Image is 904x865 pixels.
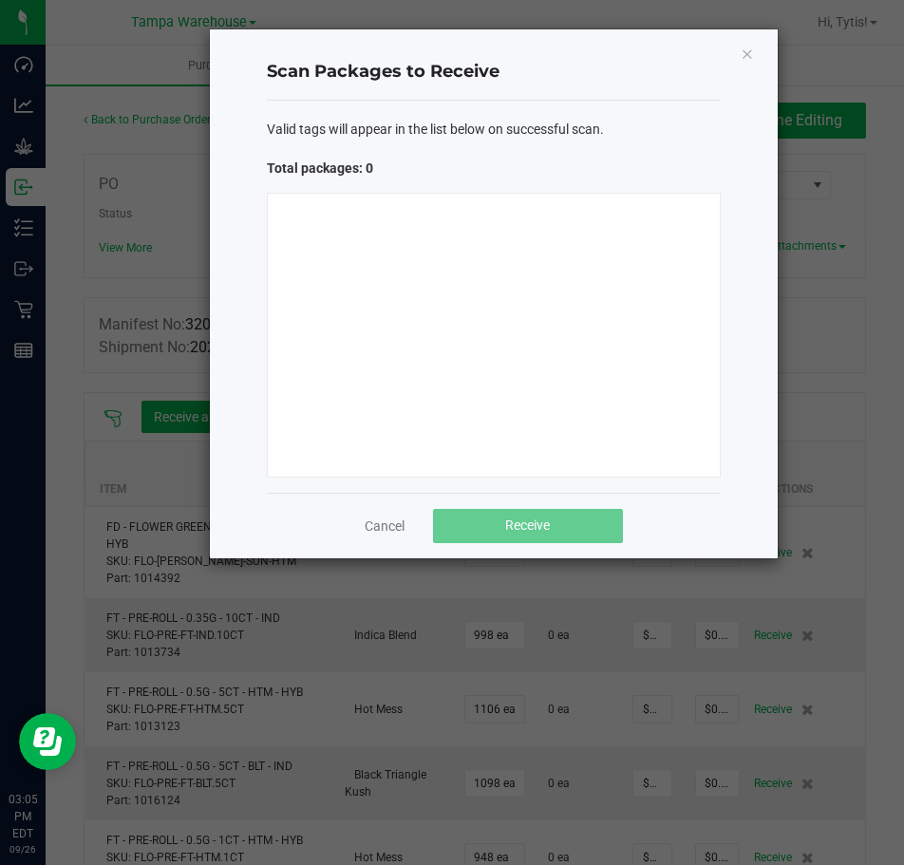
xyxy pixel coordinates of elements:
span: Valid tags will appear in the list below on successful scan. [267,120,604,140]
span: Receive [505,517,550,533]
button: Receive [433,509,623,543]
span: Total packages: 0 [267,159,494,179]
a: Cancel [365,517,405,536]
iframe: Resource center [19,713,76,770]
h4: Scan Packages to Receive [267,60,721,85]
button: Close [741,42,754,65]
